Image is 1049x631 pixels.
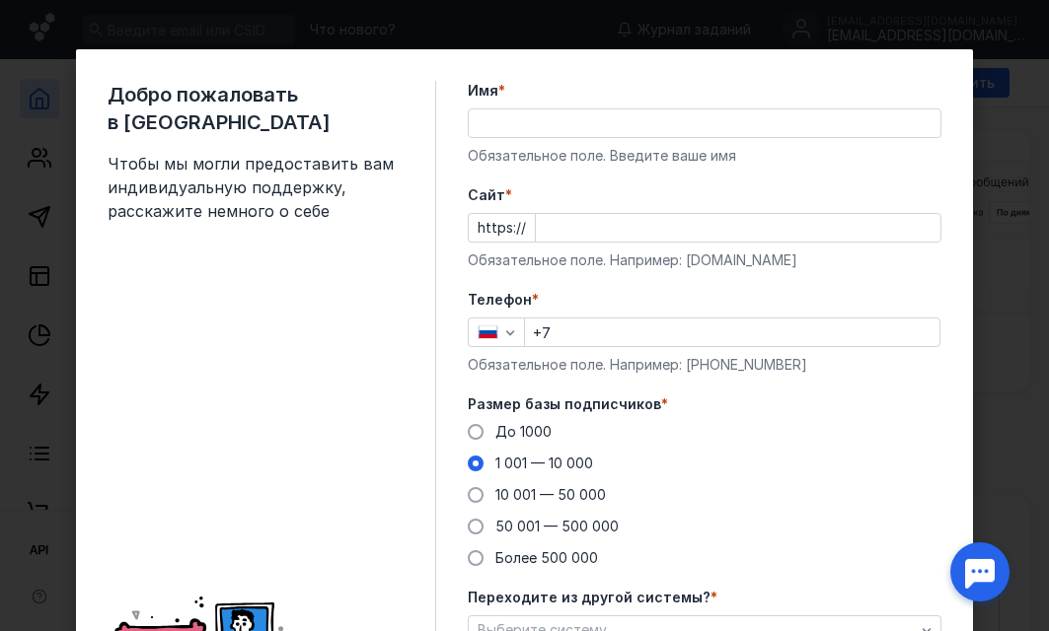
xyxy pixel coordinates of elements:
[468,185,505,205] span: Cайт
[495,423,552,440] span: До 1000
[468,394,661,414] span: Размер базы подписчиков
[495,486,606,503] span: 10 001 — 50 000
[468,250,941,270] div: Обязательное поле. Например: [DOMAIN_NAME]
[495,455,593,471] span: 1 001 — 10 000
[495,549,598,566] span: Более 500 000
[495,518,619,534] span: 50 001 — 500 000
[108,152,404,223] span: Чтобы мы могли предоставить вам индивидуальную поддержку, расскажите немного о себе
[468,290,532,310] span: Телефон
[468,146,941,166] div: Обязательное поле. Введите ваше имя
[468,588,711,607] span: Переходите из другой системы?
[108,81,404,136] span: Добро пожаловать в [GEOGRAPHIC_DATA]
[468,81,498,101] span: Имя
[468,355,941,375] div: Обязательное поле. Например: [PHONE_NUMBER]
